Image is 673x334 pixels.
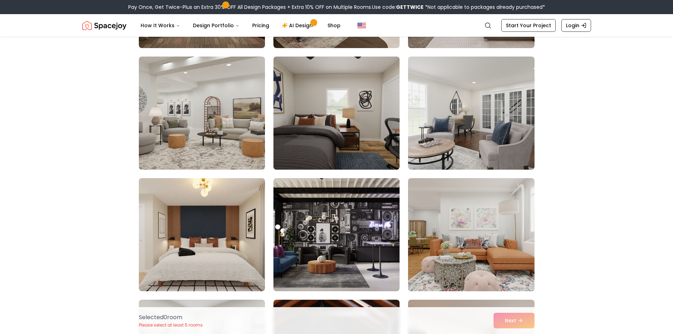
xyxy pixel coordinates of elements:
img: Room room-9 [408,57,534,170]
img: United States [358,21,366,30]
b: GETTWICE [396,4,424,11]
span: Use code: [372,4,424,11]
img: Room room-10 [139,178,265,291]
a: Login [561,19,591,32]
nav: Main [135,18,346,33]
button: How It Works [135,18,186,33]
button: Design Portfolio [187,18,245,33]
a: Pricing [247,18,275,33]
span: *Not applicable to packages already purchased* [424,4,545,11]
a: Start Your Project [501,19,556,32]
div: Pay Once, Get Twice-Plus an Extra 30% OFF All Design Packages + Extra 10% OFF on Multiple Rooms. [128,4,545,11]
p: Please select at least 5 rooms [139,322,203,328]
nav: Global [82,14,591,37]
img: Room room-12 [408,178,534,291]
img: Spacejoy Logo [82,18,126,33]
a: Spacejoy [82,18,126,33]
img: Room room-7 [139,57,265,170]
a: Shop [322,18,346,33]
p: Selected 0 room [139,313,203,322]
img: Room room-8 [270,54,403,172]
a: AI Design [276,18,320,33]
img: Room room-11 [273,178,400,291]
